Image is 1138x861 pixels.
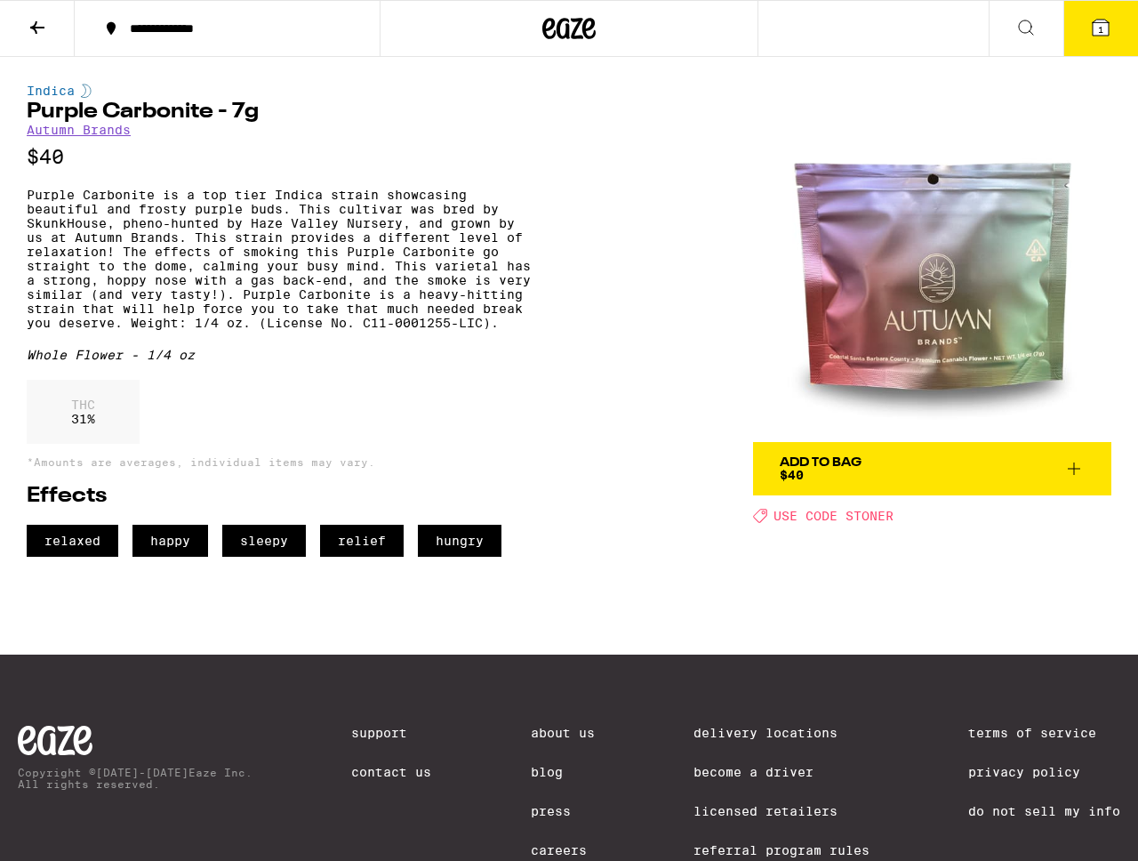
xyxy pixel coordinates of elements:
[27,456,539,468] p: *Amounts are averages, individual items may vary.
[968,726,1120,740] a: Terms of Service
[531,804,595,818] a: Press
[351,726,431,740] a: Support
[27,84,539,98] div: Indica
[693,843,870,857] a: Referral Program Rules
[320,525,404,557] span: relief
[1098,24,1103,35] span: 1
[27,188,539,330] p: Purple Carbonite is a top tier Indica strain showcasing beautiful and frosty purple buds. This cu...
[81,84,92,98] img: indicaColor.svg
[132,525,208,557] span: happy
[773,509,894,523] span: USE CODE STONER
[27,525,118,557] span: relaxed
[71,398,95,412] p: THC
[27,486,539,507] h2: Effects
[531,726,595,740] a: About Us
[531,843,595,857] a: Careers
[18,767,252,790] p: Copyright © [DATE]-[DATE] Eaze Inc. All rights reserved.
[27,123,131,137] a: Autumn Brands
[968,804,1120,818] a: Do Not Sell My Info
[693,765,870,779] a: Become a Driver
[351,765,431,779] a: Contact Us
[753,442,1111,495] button: Add To Bag$40
[27,146,539,168] p: $40
[531,765,595,779] a: Blog
[693,804,870,818] a: Licensed Retailers
[693,726,870,740] a: Delivery Locations
[1063,1,1138,56] button: 1
[27,348,539,362] div: Whole Flower - 1/4 oz
[222,525,306,557] span: sleepy
[753,84,1111,442] img: Autumn Brands - Purple Carbonite - 7g
[27,380,140,444] div: 31 %
[780,468,804,482] span: $40
[418,525,501,557] span: hungry
[27,101,539,123] h1: Purple Carbonite - 7g
[780,456,862,469] div: Add To Bag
